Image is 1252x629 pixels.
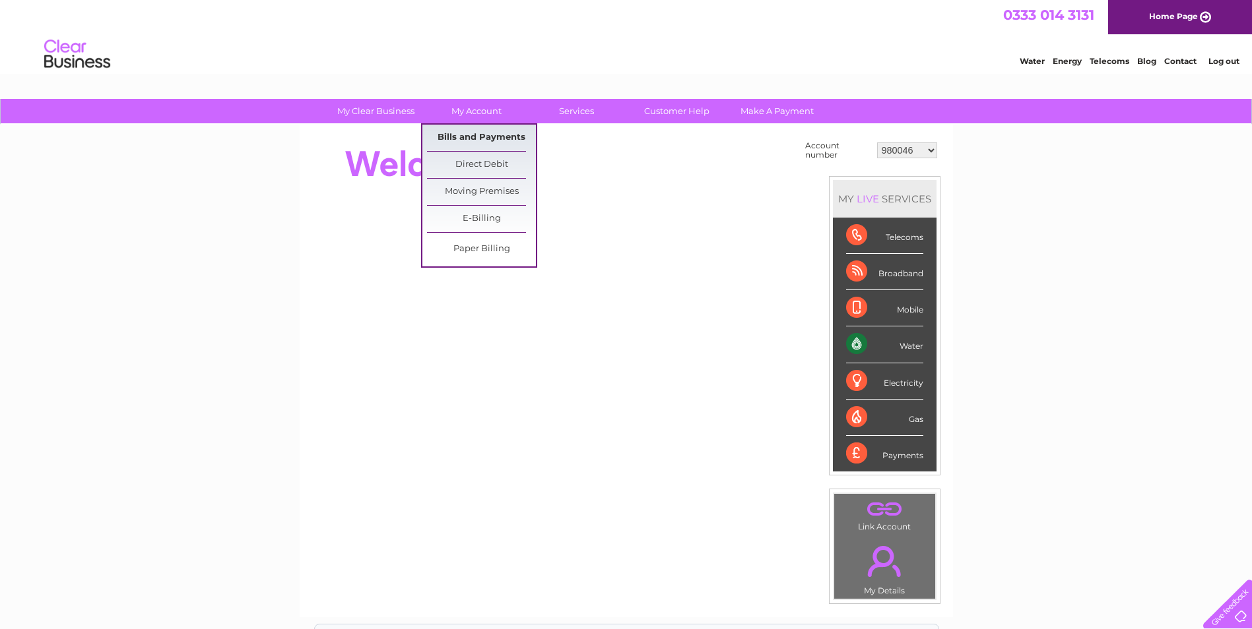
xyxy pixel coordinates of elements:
[834,535,936,599] td: My Details
[1137,56,1156,66] a: Blog
[321,99,430,123] a: My Clear Business
[854,193,882,205] div: LIVE
[846,254,923,290] div: Broadband
[622,99,731,123] a: Customer Help
[422,99,531,123] a: My Account
[846,363,923,400] div: Electricity
[427,125,536,151] a: Bills and Payments
[427,179,536,205] a: Moving Premises
[723,99,832,123] a: Make A Payment
[1020,56,1045,66] a: Water
[1053,56,1082,66] a: Energy
[846,436,923,471] div: Payments
[44,34,111,75] img: logo.png
[838,538,932,584] a: .
[1003,7,1094,23] a: 0333 014 3131
[1090,56,1129,66] a: Telecoms
[846,400,923,436] div: Gas
[1164,56,1197,66] a: Contact
[838,497,932,520] a: .
[427,236,536,262] a: Paper Billing
[834,493,936,535] td: Link Account
[833,180,937,218] div: MY SERVICES
[802,138,874,163] td: Account number
[846,290,923,326] div: Mobile
[427,206,536,232] a: E-Billing
[427,152,536,178] a: Direct Debit
[522,99,631,123] a: Services
[315,7,939,64] div: Clear Business is a trading name of Verastar Limited (registered in [GEOGRAPHIC_DATA] No. 3667643...
[1208,56,1239,66] a: Log out
[846,218,923,254] div: Telecoms
[846,326,923,363] div: Water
